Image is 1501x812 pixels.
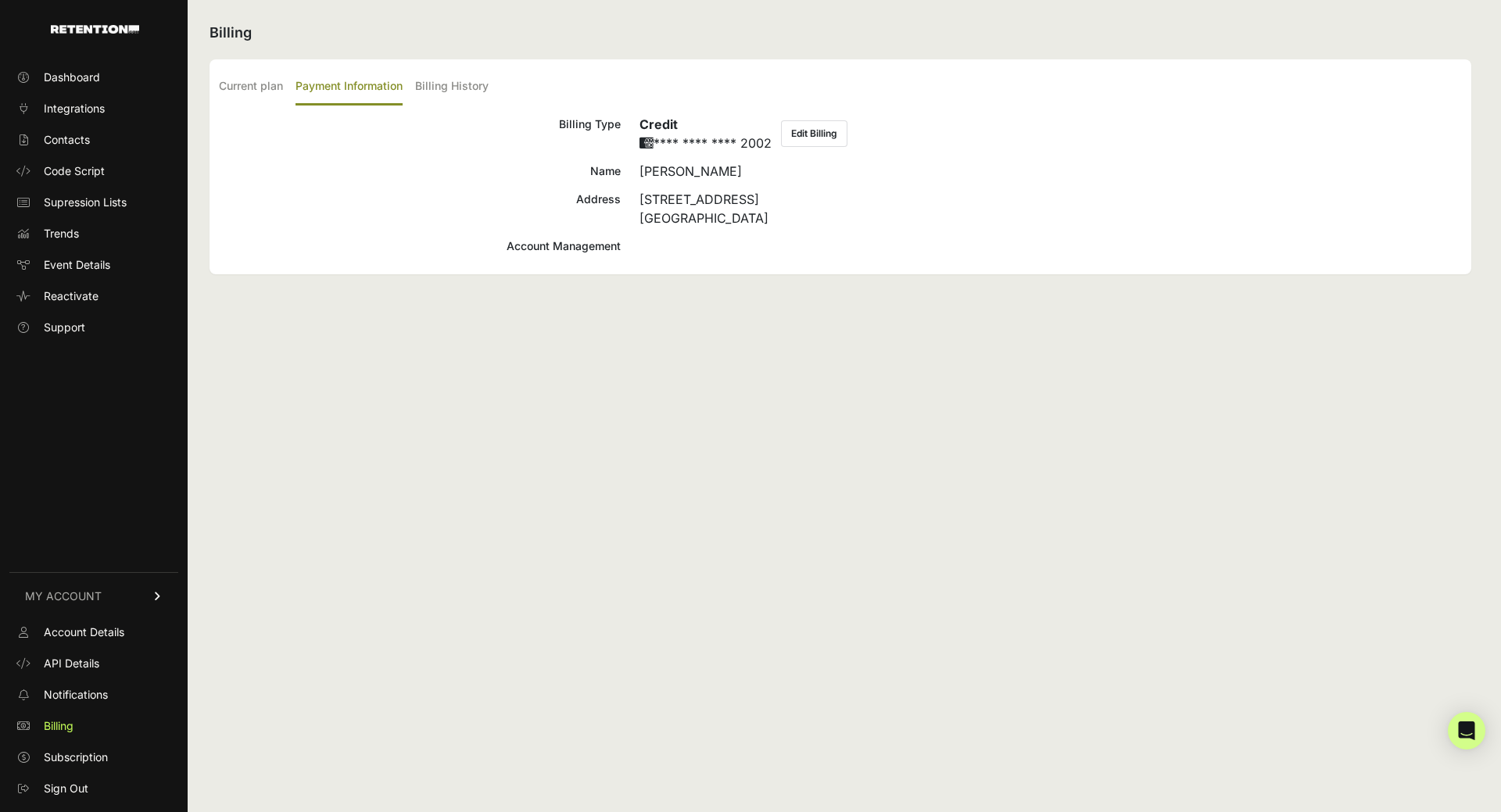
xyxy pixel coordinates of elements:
a: Integrations [9,96,178,121]
span: Event Details [44,257,110,273]
div: Billing Type [219,115,621,152]
a: Dashboard [9,65,178,90]
div: Name [219,162,621,181]
a: Code Script [9,159,178,184]
span: Reactivate [44,288,99,304]
a: MY ACCOUNT [9,572,178,620]
button: Edit Billing [781,120,847,147]
label: Payment Information [296,69,403,106]
span: Supression Lists [44,195,127,210]
h6: Credit [639,115,772,134]
a: Billing [9,714,178,739]
a: Notifications [9,682,178,707]
a: Trends [9,221,178,246]
span: Sign Out [44,781,88,796]
div: [STREET_ADDRESS] [GEOGRAPHIC_DATA] [639,190,1462,227]
span: Trends [44,226,79,241]
span: Subscription [44,749,108,765]
div: Address [219,190,621,227]
img: Retention.com [51,25,139,34]
label: Billing History [415,69,489,106]
span: Support [44,320,85,335]
span: Dashboard [44,70,100,85]
a: Reactivate [9,284,178,309]
a: Account Details [9,620,178,645]
span: Code Script [44,163,105,179]
span: Notifications [44,687,108,703]
div: Account Management [219,237,621,256]
label: Current plan [219,69,283,106]
a: Support [9,315,178,340]
a: Sign Out [9,776,178,801]
span: MY ACCOUNT [25,588,102,604]
span: Contacts [44,132,90,148]
h2: Billing [210,22,1471,44]
div: [PERSON_NAME] [639,162,1462,181]
span: Integrations [44,101,105,116]
a: Contacts [9,127,178,152]
a: Event Details [9,252,178,277]
span: Account Details [44,624,124,640]
span: API Details [44,656,99,671]
span: Billing [44,718,73,734]
div: Open Intercom Messenger [1448,712,1485,749]
a: Subscription [9,745,178,770]
a: Supression Lists [9,190,178,215]
a: API Details [9,651,178,676]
